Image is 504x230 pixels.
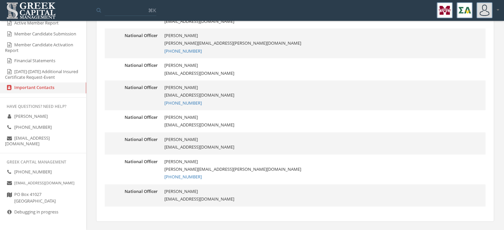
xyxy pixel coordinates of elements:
[164,188,485,203] dd: [PERSON_NAME] [EMAIL_ADDRESS][DOMAIN_NAME]
[105,114,158,120] dt: National Officer
[164,174,202,180] a: [PHONE_NUMBER]
[164,114,485,129] dd: [PERSON_NAME] [EMAIL_ADDRESS][DOMAIN_NAME]
[164,100,202,106] a: [PHONE_NUMBER]
[164,32,485,55] dd: [PERSON_NAME] [PERSON_NAME][EMAIL_ADDRESS][PERSON_NAME][DOMAIN_NAME]
[164,62,485,77] dd: [PERSON_NAME] [EMAIL_ADDRESS][DOMAIN_NAME]
[14,113,48,119] span: [PERSON_NAME]
[164,158,485,181] dd: [PERSON_NAME] [PERSON_NAME][EMAIL_ADDRESS][PERSON_NAME][DOMAIN_NAME]
[164,136,485,151] dd: [PERSON_NAME] [EMAIL_ADDRESS][DOMAIN_NAME]
[105,188,158,195] dt: National Officer
[14,180,75,185] small: [EMAIL_ADDRESS][DOMAIN_NAME]
[105,158,158,165] dt: National Officer
[105,84,158,91] dt: National Officer
[105,136,158,143] dt: National Officer
[164,48,202,54] a: [PHONE_NUMBER]
[105,62,158,69] dt: National Officer
[164,84,485,107] dd: [PERSON_NAME] [EMAIL_ADDRESS][DOMAIN_NAME]
[105,32,158,39] dt: National Officer
[14,191,56,204] span: PO Box 41027 [GEOGRAPHIC_DATA]
[148,7,156,14] span: ⌘K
